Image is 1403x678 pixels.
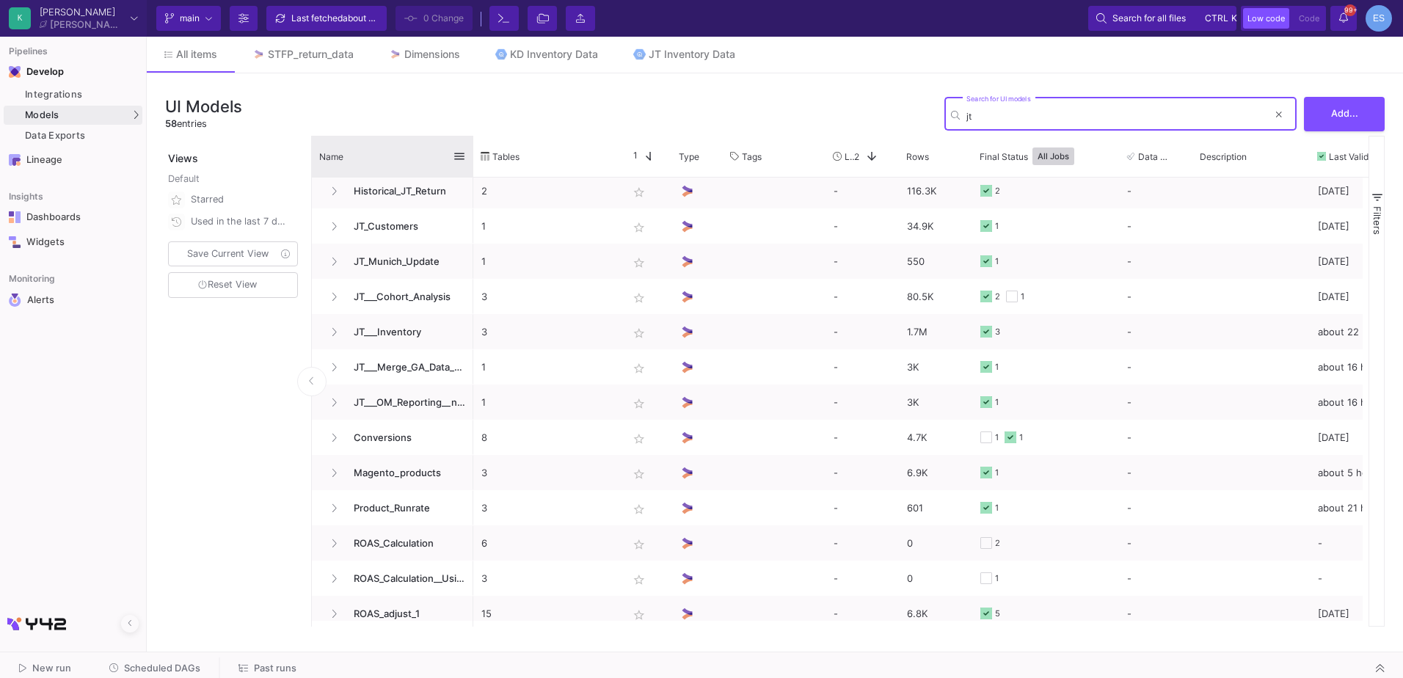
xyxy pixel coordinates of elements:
img: UI Model [679,219,695,234]
mat-icon: star_border [630,536,648,553]
mat-icon: star_border [630,571,648,588]
mat-icon: star_border [630,430,648,448]
span: Product_Runrate [345,491,465,525]
div: Starred [191,189,289,211]
div: about 16 hours ago [1310,384,1398,420]
div: Used in the last 7 days [191,211,289,233]
div: 116.3K [899,173,972,208]
div: Alerts [27,294,123,307]
mat-icon: star_border [630,183,648,201]
span: All items [176,48,217,60]
div: Lineage [26,154,122,166]
mat-icon: star_border [630,324,648,342]
div: - [826,314,899,349]
span: Data Tests [1138,151,1172,162]
span: Code [1299,13,1319,23]
img: UI Model [679,183,695,199]
span: Name [319,151,343,162]
span: JT_Customers [345,209,465,244]
span: Magento_products [345,456,465,490]
div: - [826,420,899,455]
p: 1 [481,350,612,384]
span: Rows [906,151,929,162]
div: 2 [995,280,1000,314]
div: [DATE] [1310,596,1398,631]
mat-icon: star_border [630,219,648,236]
p: 1 [481,244,612,279]
button: Save Current View [168,241,298,266]
div: - [826,525,899,561]
span: Reset View [198,279,257,290]
div: 3 [995,315,1000,349]
button: ctrlk [1200,10,1228,27]
span: about 4 hours ago [343,12,417,23]
div: K [9,7,31,29]
mat-expansion-panel-header: Navigation iconDevelop [4,60,142,84]
div: - [1127,350,1184,384]
div: 3K [899,384,972,420]
div: Develop [26,66,48,78]
div: 1 [995,244,999,279]
img: UI Model [679,500,695,516]
div: - [826,244,899,279]
span: Conversions [345,420,465,455]
div: 550 [899,244,972,279]
div: [DATE] [1310,420,1398,455]
p: 15 [481,597,612,631]
img: Navigation icon [9,294,21,307]
div: Dashboards [26,211,122,223]
div: [DATE] [1310,208,1398,244]
div: KD Inventory Data [510,48,598,60]
div: [DATE] [1310,244,1398,279]
div: - [826,349,899,384]
span: 1 [627,150,638,163]
div: 4.7K [899,420,972,455]
img: UI Model [679,360,695,375]
div: STFP_return_data [268,48,354,60]
mat-icon: star_border [630,360,648,377]
span: Past runs [254,663,296,674]
div: - [826,384,899,420]
a: Navigation iconWidgets [4,230,142,254]
span: JT___Merge_GA_Data__non_Adtriba_ [345,350,465,384]
p: 8 [481,420,612,455]
img: Tab icon [252,48,265,61]
span: Description [1200,151,1247,162]
mat-icon: star_border [630,500,648,518]
span: Search for all files [1112,7,1186,29]
button: Last fetchedabout 4 hours ago [266,6,387,31]
div: about 5 hours ago [1310,455,1398,490]
button: Low code [1243,8,1289,29]
span: Tables [492,151,520,162]
span: 58 [165,118,177,129]
div: 80.5K [899,279,972,314]
div: about 22 hours ago [1310,314,1398,349]
div: 601 [899,490,972,525]
div: [DATE] [1310,279,1398,314]
div: 3K [899,349,972,384]
img: Tab icon [633,48,646,61]
button: All Jobs [1032,147,1074,165]
div: [DATE] [1310,173,1398,208]
img: UI Model [679,536,695,551]
div: about 21 hours ago [1310,490,1398,525]
input: Search for name, tables, ... [966,111,1268,122]
button: Add... [1304,97,1385,131]
h3: UI Models [165,97,242,116]
div: - [1127,491,1184,525]
span: Low code [1247,13,1285,23]
div: 2 [995,526,1000,561]
div: - [1127,456,1184,489]
a: Navigation iconLineage [4,148,142,172]
img: UI Model [679,571,695,586]
img: UI Model [679,395,695,410]
p: 3 [481,315,612,349]
span: JT_Munich_Update [345,244,465,279]
button: 99+ [1330,6,1357,31]
div: Integrations [25,89,139,101]
p: 1 [481,385,612,420]
div: 1 [995,420,999,455]
div: 1 [995,561,999,596]
span: Filters [1371,206,1383,235]
img: Navigation icon [9,66,21,78]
